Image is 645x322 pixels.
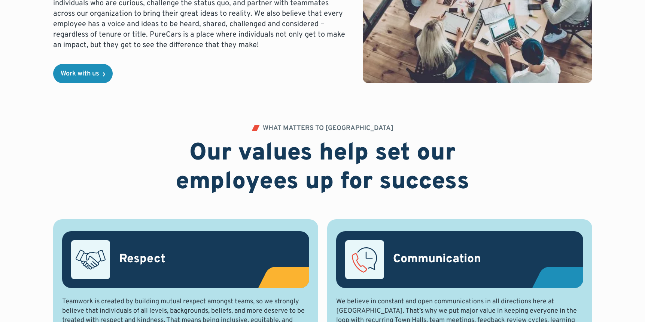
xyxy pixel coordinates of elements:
[61,71,99,77] div: Work with us
[119,252,165,267] h3: Respect
[53,64,113,83] a: Work with us
[393,252,481,267] h3: Communication
[263,125,393,132] div: WHAT MATTERS TO [GEOGRAPHIC_DATA]
[131,139,514,197] h2: Our values help set our employees up for success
